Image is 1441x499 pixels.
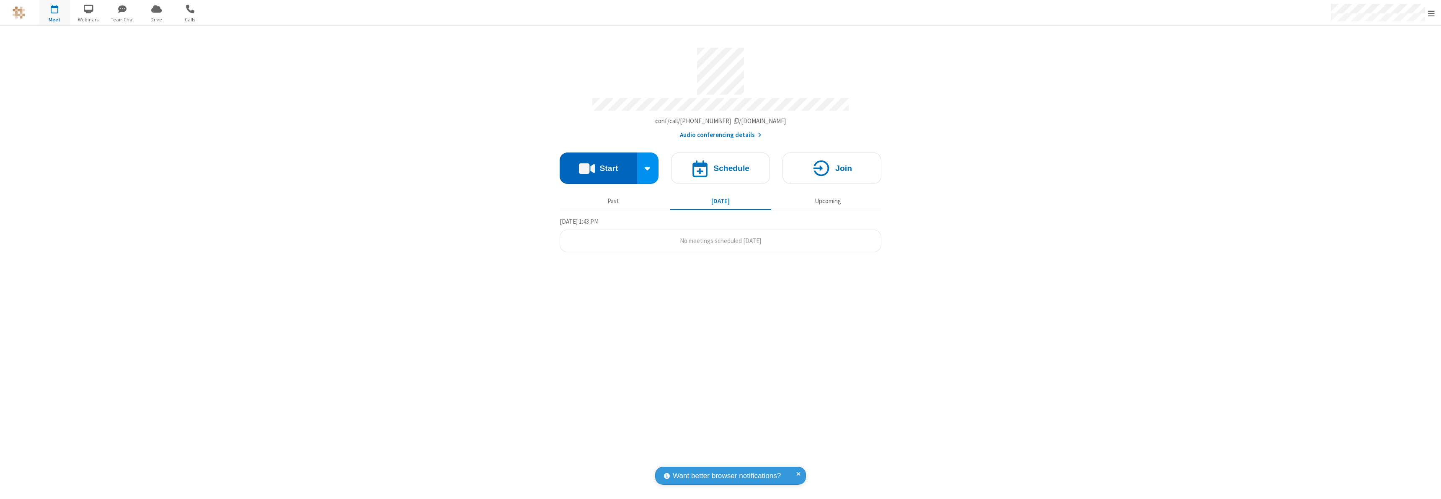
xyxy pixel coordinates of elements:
span: No meetings scheduled [DATE] [680,237,761,245]
span: Calls [175,16,206,23]
button: Schedule [671,153,770,184]
span: Copy my meeting room link [655,117,786,125]
h4: Join [835,164,852,172]
section: Account details [560,41,881,140]
h4: Start [599,164,618,172]
button: Start [560,153,637,184]
span: Team Chat [107,16,138,23]
iframe: Chat [1420,477,1435,493]
span: Webinars [73,16,104,23]
section: Today's Meetings [560,217,881,253]
button: Past [563,193,664,209]
button: Join [782,153,881,184]
span: Want better browser notifications? [673,471,781,481]
button: Upcoming [777,193,878,209]
h4: Schedule [713,164,749,172]
span: Drive [141,16,172,23]
div: Start conference options [637,153,659,184]
span: Meet [39,16,70,23]
span: [DATE] 1:43 PM [560,217,599,225]
button: Copy my meeting room linkCopy my meeting room link [655,116,786,126]
img: QA Selenium DO NOT DELETE OR CHANGE [13,6,25,19]
button: Audio conferencing details [680,130,762,140]
button: [DATE] [670,193,771,209]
